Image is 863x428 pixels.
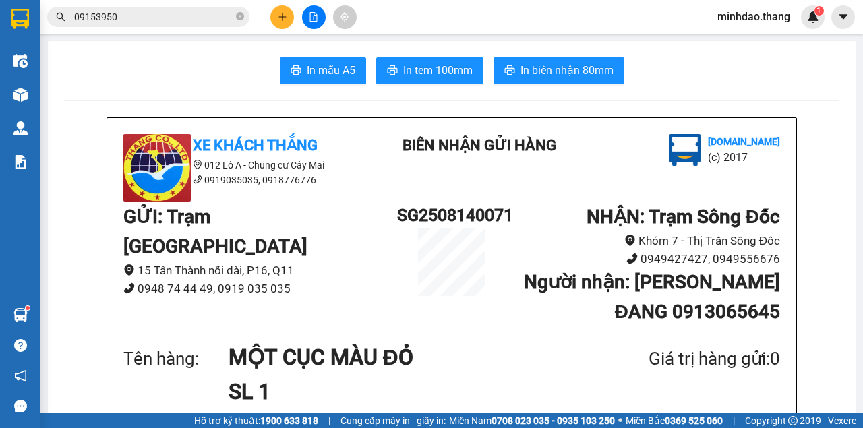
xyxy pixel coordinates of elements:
span: | [733,413,735,428]
b: Xe Khách THẮNG [193,137,318,154]
input: Tìm tên, số ĐT hoặc mã đơn [74,9,233,24]
span: printer [387,65,398,78]
h1: MỘT CỤC MÀU ĐỎ [229,340,583,374]
span: environment [624,235,636,246]
strong: 0708 023 035 - 0935 103 250 [492,415,615,426]
span: question-circle [14,339,27,352]
span: Miền Bắc [626,413,723,428]
button: printerIn mẫu A5 [280,57,366,84]
span: phone [626,253,638,264]
img: solution-icon [13,155,28,169]
span: caret-down [837,11,850,23]
span: close-circle [236,11,244,24]
sup: 1 [814,6,824,16]
li: 0948 74 44 49, 0919 035 035 [123,280,397,298]
img: warehouse-icon [13,54,28,68]
button: plus [270,5,294,29]
strong: 0369 525 060 [665,415,723,426]
img: warehouse-icon [13,121,28,135]
li: 0919035035, 0918776776 [123,173,366,187]
button: printerIn biên nhận 80mm [494,57,624,84]
button: caret-down [831,5,855,29]
span: printer [504,65,515,78]
b: [DOMAIN_NAME] [708,136,780,147]
h1: SL 1 [229,375,583,408]
img: logo.jpg [123,134,191,202]
span: 1 [816,6,821,16]
span: copyright [788,416,798,425]
span: In mẫu A5 [307,62,355,79]
button: aim [333,5,357,29]
li: (c) 2017 [708,149,780,166]
img: icon-new-feature [807,11,819,23]
span: notification [14,369,27,382]
span: file-add [309,12,318,22]
img: warehouse-icon [13,88,28,102]
span: Hỗ trợ kỹ thuật: [194,413,318,428]
li: 0949427427, 0949556676 [506,250,780,268]
b: BIÊN NHẬN GỬI HÀNG [403,137,556,154]
div: Giá trị hàng gửi: 0 [583,345,780,373]
strong: 1900 633 818 [260,415,318,426]
span: plus [278,12,287,22]
span: | [328,413,330,428]
sup: 1 [26,306,30,310]
span: ⚪️ [618,418,622,423]
span: Miền Nam [449,413,615,428]
span: Cung cấp máy in - giấy in: [340,413,446,428]
span: aim [340,12,349,22]
span: message [14,400,27,412]
b: NHẬN : Trạm Sông Đốc [587,206,780,228]
li: 012 Lô A - Chung cư Cây Mai [123,158,366,173]
span: search [56,12,65,22]
span: printer [291,65,301,78]
b: GỬI : Trạm [GEOGRAPHIC_DATA] [123,206,307,257]
span: In tem 100mm [403,62,473,79]
img: logo.jpg [669,134,701,166]
img: warehouse-icon [13,308,28,322]
span: phone [123,282,135,294]
button: printerIn tem 100mm [376,57,483,84]
li: Khóm 7 - Thị Trấn Sông Đốc [506,232,780,250]
div: Tên hàng: [123,345,229,373]
span: phone [193,175,202,184]
span: environment [193,160,202,169]
li: 15 Tân Thành nối dài, P16, Q11 [123,262,397,280]
span: close-circle [236,12,244,20]
span: minhdao.thang [707,8,801,25]
b: Người nhận : [PERSON_NAME] ĐANG 0913065645 [524,271,780,323]
span: In biên nhận 80mm [520,62,614,79]
button: file-add [302,5,326,29]
img: logo-vxr [11,9,29,29]
h1: SG2508140071 [397,202,506,228]
span: environment [123,264,135,276]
